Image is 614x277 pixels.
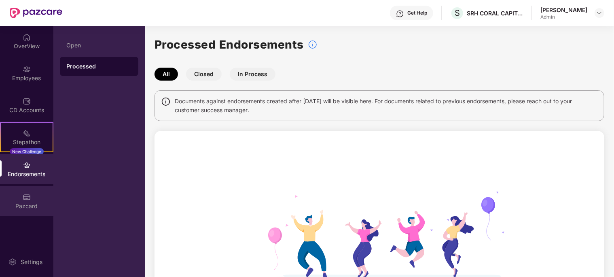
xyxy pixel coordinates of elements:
[23,33,31,41] img: svg+xml;base64,PHN2ZyBpZD0iSG9tZSIgeG1sbnM9Imh0dHA6Ly93d3cudzMub3JnLzIwMDAvc3ZnIiB3aWR0aD0iMjAiIG...
[23,65,31,73] img: svg+xml;base64,PHN2ZyBpZD0iRW1wbG95ZWVzIiB4bWxucz0iaHR0cDovL3d3dy53My5vcmcvMjAwMC9zdmciIHdpZHRoPS...
[10,148,44,155] div: New Challenge
[186,68,222,81] button: Closed
[596,10,603,16] img: svg+xml;base64,PHN2ZyBpZD0iRHJvcGRvd24tMzJ4MzIiIHhtbG5zPSJodHRwOi8vd3d3LnczLm9yZy8yMDAwL3N2ZyIgd2...
[8,258,17,266] img: svg+xml;base64,PHN2ZyBpZD0iU2V0dGluZy0yMHgyMCIgeG1sbnM9Imh0dHA6Ly93d3cudzMub3JnLzIwMDAvc3ZnIiB3aW...
[23,161,31,169] img: svg+xml;base64,PHN2ZyBpZD0iRW5kb3JzZW1lbnRzIiB4bWxucz0iaHR0cDovL3d3dy53My5vcmcvMjAwMC9zdmciIHdpZH...
[23,193,31,201] img: svg+xml;base64,PHN2ZyBpZD0iUGF6Y2FyZCIgeG1sbnM9Imh0dHA6Ly93d3cudzMub3JnLzIwMDAvc3ZnIiB3aWR0aD0iMj...
[161,97,171,107] img: svg+xml;base64,PHN2ZyBpZD0iSW5mbyIgeG1sbnM9Imh0dHA6Ly93d3cudzMub3JnLzIwMDAvc3ZnIiB3aWR0aD0iMTQiIG...
[175,97,598,115] span: Documents against endorsements created after [DATE] will be visible here. For documents related t...
[308,40,318,49] img: svg+xml;base64,PHN2ZyBpZD0iSW5mb18tXzMyeDMyIiBkYXRhLW5hbWU9IkluZm8gLSAzMngzMiIgeG1sbnM9Imh0dHA6Ly...
[155,68,178,81] button: All
[230,68,275,81] button: In Process
[23,97,31,105] img: svg+xml;base64,PHN2ZyBpZD0iQ0RfQWNjb3VudHMiIGRhdGEtbmFtZT0iQ0QgQWNjb3VudHMiIHhtbG5zPSJodHRwOi8vd3...
[18,258,45,266] div: Settings
[467,9,523,17] div: SRH CORAL CAPITAL PRIVATE LIMITED
[155,36,304,53] h1: Processed Endorsements
[540,6,587,14] div: [PERSON_NAME]
[10,8,62,18] img: New Pazcare Logo
[407,10,427,16] div: Get Help
[396,10,404,18] img: svg+xml;base64,PHN2ZyBpZD0iSGVscC0zMngzMiIgeG1sbnM9Imh0dHA6Ly93d3cudzMub3JnLzIwMDAvc3ZnIiB3aWR0aD...
[1,138,53,146] div: Stepathon
[66,62,132,70] div: Processed
[540,14,587,20] div: Admin
[66,42,132,49] div: Open
[23,129,31,137] img: svg+xml;base64,PHN2ZyB4bWxucz0iaHR0cDovL3d3dy53My5vcmcvMjAwMC9zdmciIHdpZHRoPSIyMSIgaGVpZ2h0PSIyMC...
[455,8,460,18] span: S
